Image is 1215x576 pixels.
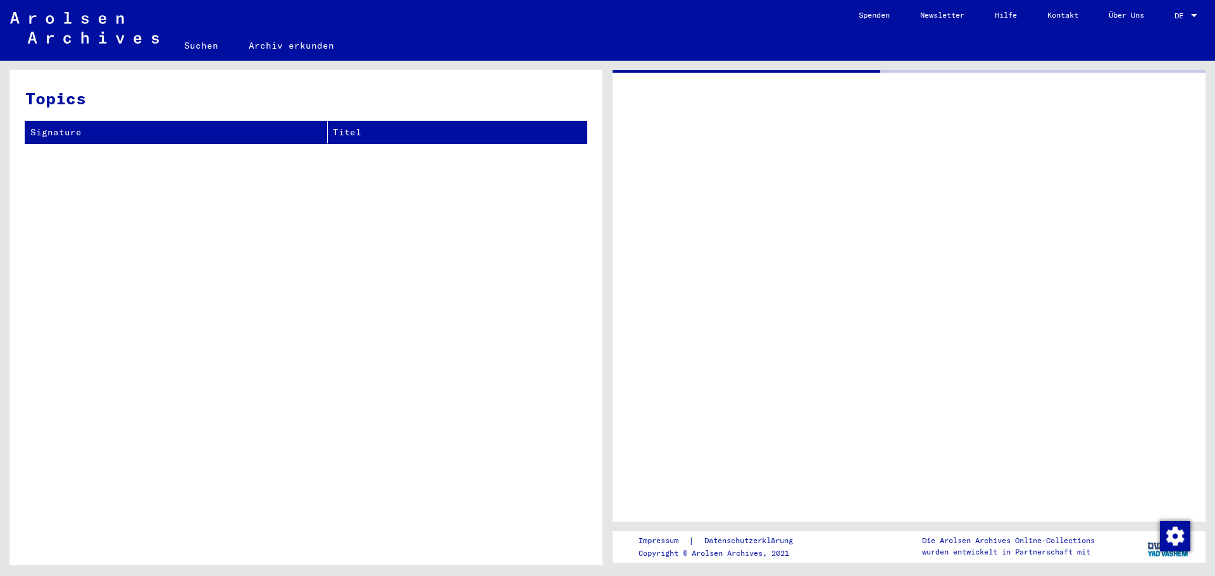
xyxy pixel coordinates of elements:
[922,546,1095,558] p: wurden entwickelt in Partnerschaft mit
[639,534,688,548] a: Impressum
[922,535,1095,546] p: Die Arolsen Archives Online-Collections
[25,121,328,144] th: Signature
[1145,530,1192,562] img: yv_logo.png
[1174,11,1188,20] span: DE
[1160,521,1190,551] img: Zustimmung ändern
[639,548,808,559] p: Copyright © Arolsen Archives, 2021
[234,30,349,61] a: Archiv erkunden
[10,12,159,44] img: Arolsen_neg.svg
[639,534,808,548] div: |
[328,121,587,144] th: Titel
[25,86,586,111] h3: Topics
[169,30,234,61] a: Suchen
[694,534,808,548] a: Datenschutzerklärung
